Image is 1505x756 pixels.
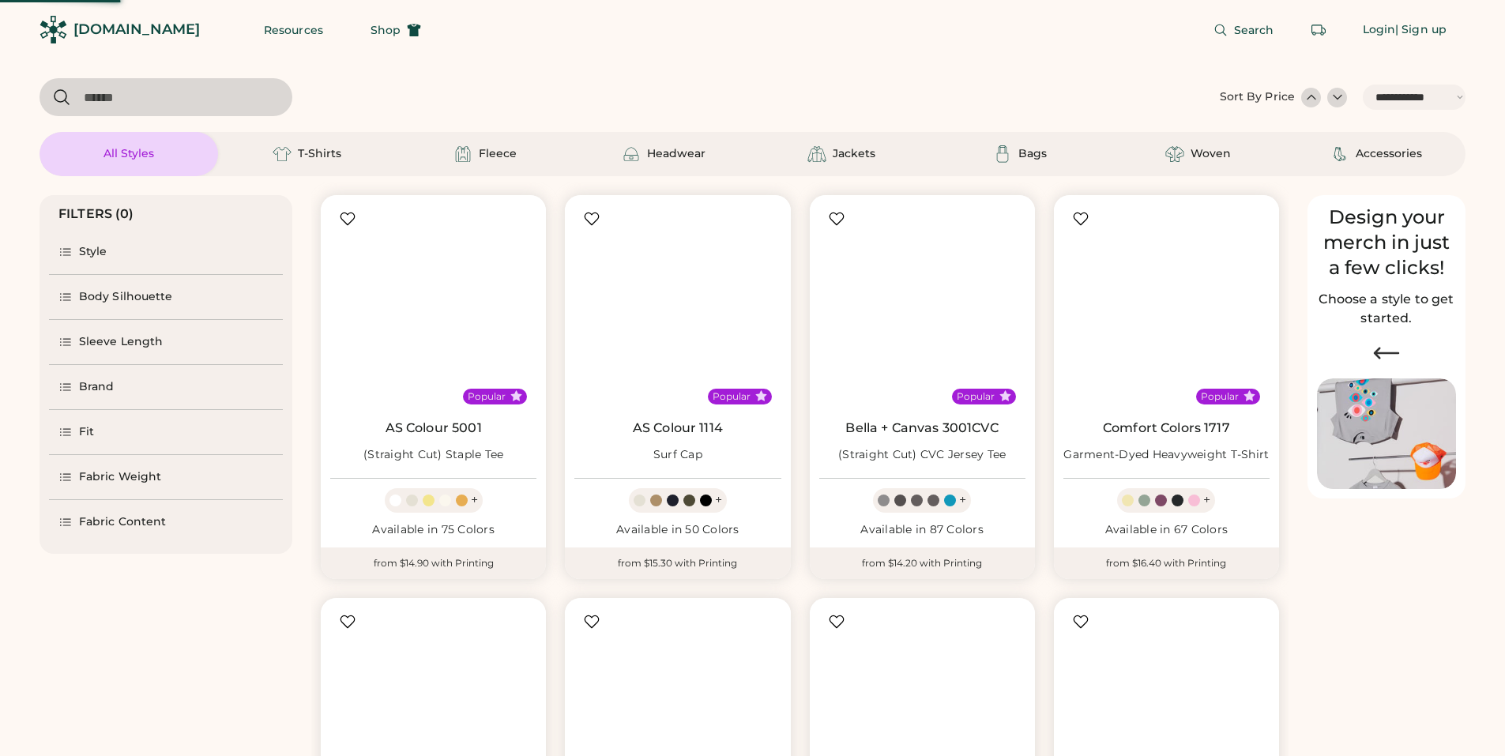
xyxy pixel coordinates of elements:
button: Popular Style [999,390,1011,402]
div: Fabric Content [79,514,166,530]
div: | Sign up [1395,22,1447,38]
div: Brand [79,379,115,395]
button: Popular Style [755,390,767,402]
div: Woven [1191,146,1231,162]
div: Available in 75 Colors [330,522,536,538]
div: from $15.30 with Printing [565,547,790,579]
div: Available in 50 Colors [574,522,781,538]
div: Headwear [647,146,705,162]
img: Jackets Icon [807,145,826,164]
img: Image of Lisa Congdon Eye Print on T-Shirt and Hat [1317,378,1456,490]
div: Fit [79,424,94,440]
div: Design your merch in just a few clicks! [1317,205,1456,280]
div: + [471,491,478,509]
div: (Straight Cut) CVC Jersey Tee [838,447,1006,463]
img: Fleece Icon [453,145,472,164]
div: Bags [1018,146,1047,162]
div: Popular [1201,390,1239,403]
a: Bella + Canvas 3001CVC [845,420,998,436]
div: Fabric Weight [79,469,161,485]
div: Jackets [833,146,875,162]
div: Body Silhouette [79,289,173,305]
div: + [959,491,966,509]
img: Comfort Colors 1717 Garment-Dyed Heavyweight T-Shirt [1063,205,1270,411]
img: Accessories Icon [1330,145,1349,164]
h2: Choose a style to get started. [1317,290,1456,328]
img: Woven Icon [1165,145,1184,164]
button: Search [1195,14,1293,46]
img: Bags Icon [993,145,1012,164]
a: AS Colour 5001 [386,420,482,436]
div: Popular [468,390,506,403]
img: Headwear Icon [622,145,641,164]
span: Shop [371,24,401,36]
div: + [1203,491,1210,509]
span: Search [1234,24,1274,36]
img: T-Shirts Icon [273,145,292,164]
div: Garment-Dyed Heavyweight T-Shirt [1063,447,1269,463]
div: Style [79,244,107,260]
img: Rendered Logo - Screens [40,16,67,43]
div: Login [1363,22,1396,38]
button: Shop [352,14,440,46]
div: Surf Cap [653,447,702,463]
div: Sleeve Length [79,334,163,350]
img: AS Colour 5001 (Straight Cut) Staple Tee [330,205,536,411]
div: from $14.90 with Printing [321,547,546,579]
a: Comfort Colors 1717 [1103,420,1230,436]
div: Popular [713,390,751,403]
button: Resources [245,14,342,46]
div: Sort By Price [1220,89,1295,105]
div: from $16.40 with Printing [1054,547,1279,579]
div: [DOMAIN_NAME] [73,20,200,39]
button: Popular Style [1244,390,1255,402]
img: BELLA + CANVAS 3001CVC (Straight Cut) CVC Jersey Tee [819,205,1025,411]
div: from $14.20 with Printing [810,547,1035,579]
div: Fleece [479,146,517,162]
img: AS Colour 1114 Surf Cap [574,205,781,411]
div: T-Shirts [298,146,341,162]
div: Accessories [1356,146,1422,162]
div: Available in 87 Colors [819,522,1025,538]
div: All Styles [103,146,154,162]
button: Popular Style [510,390,522,402]
div: + [715,491,722,509]
a: AS Colour 1114 [633,420,723,436]
div: Available in 67 Colors [1063,522,1270,538]
button: Retrieve an order [1303,14,1334,46]
div: Popular [957,390,995,403]
div: FILTERS (0) [58,205,134,224]
div: (Straight Cut) Staple Tee [363,447,503,463]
